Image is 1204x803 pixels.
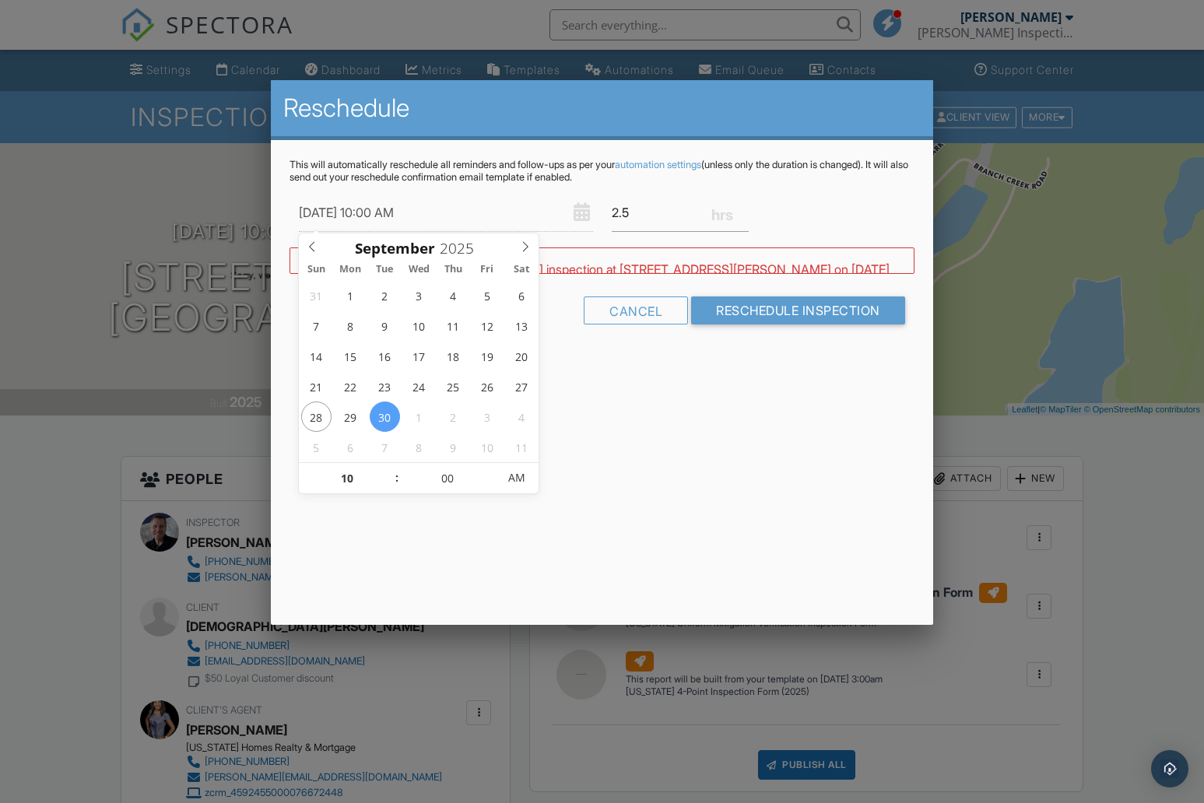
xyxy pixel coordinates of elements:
span: October 1, 2025 [403,401,434,432]
span: September 22, 2025 [335,371,366,401]
span: Wed [402,265,436,275]
span: October 11, 2025 [506,432,536,462]
span: September 1, 2025 [335,280,366,310]
span: September 14, 2025 [301,341,332,371]
span: Scroll to increment [355,241,435,256]
span: September 28, 2025 [301,401,332,432]
span: September 10, 2025 [403,310,434,341]
span: Thu [436,265,470,275]
span: October 7, 2025 [370,432,400,462]
span: September 2, 2025 [370,280,400,310]
span: Tue [367,265,402,275]
span: September 12, 2025 [472,310,502,341]
span: September 3, 2025 [403,280,434,310]
span: September 9, 2025 [370,310,400,341]
span: September 6, 2025 [506,280,536,310]
div: WARNING: Conflicts with [PERSON_NAME] inspection at [STREET_ADDRESS][PERSON_NAME] on [DATE] 10:00... [290,247,914,274]
span: August 31, 2025 [301,280,332,310]
span: September 20, 2025 [506,341,536,371]
span: October 2, 2025 [437,401,468,432]
span: September 21, 2025 [301,371,332,401]
span: October 9, 2025 [437,432,468,462]
div: Open Intercom Messenger [1151,750,1188,787]
span: September 29, 2025 [335,401,366,432]
span: September 5, 2025 [472,280,502,310]
span: Sun [299,265,333,275]
span: September 16, 2025 [370,341,400,371]
p: This will automatically reschedule all reminders and follow-ups as per your (unless only the dura... [290,159,914,184]
span: October 8, 2025 [403,432,434,462]
span: September 18, 2025 [437,341,468,371]
a: automation settings [615,159,701,170]
span: Click to toggle [496,462,539,493]
input: Scroll to increment [399,463,495,494]
span: October 5, 2025 [301,432,332,462]
span: September 24, 2025 [403,371,434,401]
input: Scroll to increment [435,238,486,258]
h2: Reschedule [283,93,921,124]
span: October 6, 2025 [335,432,366,462]
span: October 3, 2025 [472,401,502,432]
span: Fri [470,265,504,275]
span: September 26, 2025 [472,371,502,401]
span: Sat [504,265,539,275]
input: Reschedule Inspection [691,296,905,324]
input: Scroll to increment [299,463,395,494]
span: : [395,462,399,493]
span: September 7, 2025 [301,310,332,341]
span: September 13, 2025 [506,310,536,341]
div: Cancel [584,296,688,324]
span: October 4, 2025 [506,401,536,432]
span: September 23, 2025 [370,371,400,401]
span: September 15, 2025 [335,341,366,371]
span: September 4, 2025 [437,280,468,310]
span: September 27, 2025 [506,371,536,401]
span: September 19, 2025 [472,341,502,371]
span: September 25, 2025 [437,371,468,401]
span: September 11, 2025 [437,310,468,341]
span: September 30, 2025 [370,401,400,432]
span: September 8, 2025 [335,310,366,341]
span: Mon [333,265,367,275]
span: September 17, 2025 [403,341,434,371]
span: October 10, 2025 [472,432,502,462]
